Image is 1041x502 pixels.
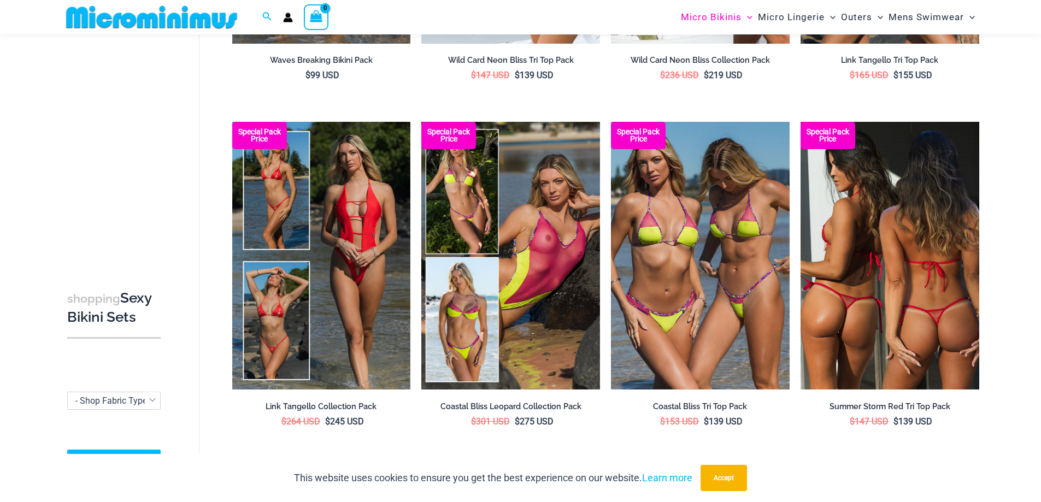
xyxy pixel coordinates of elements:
a: Wild Card Neon Bliss Collection Pack [611,55,790,69]
bdi: 275 USD [515,416,554,427]
span: Micro Lingerie [758,3,825,31]
h2: Coastal Bliss Tri Top Pack [611,401,790,412]
a: Coastal Bliss Leopard Sunset Tri Top Pack Coastal Bliss Leopard Sunset Tri Top Pack BCoastal Blis... [611,122,790,389]
b: Special Pack Price [801,128,855,143]
a: Mens SwimwearMenu ToggleMenu Toggle [886,3,978,31]
span: $ [704,416,709,427]
a: Wild Card Neon Bliss Tri Top Pack [421,55,600,69]
span: $ [281,416,286,427]
bdi: 139 USD [704,416,743,427]
span: Menu Toggle [825,3,836,31]
bdi: 165 USD [850,70,889,80]
iframe: TrustedSite Certified [67,37,166,255]
b: Special Pack Price [421,128,476,143]
h2: Coastal Bliss Leopard Collection Pack [421,401,600,412]
bdi: 147 USD [850,416,889,427]
b: Special Pack Price [232,128,287,143]
bdi: 153 USD [660,416,699,427]
bdi: 219 USD [704,70,743,80]
span: Outers [841,3,872,31]
span: Menu Toggle [872,3,883,31]
span: $ [704,70,709,80]
bdi: 264 USD [281,416,320,427]
bdi: 147 USD [471,70,510,80]
h2: Waves Breaking Bikini Pack [232,55,411,66]
span: - Shop Fabric Type [67,392,161,410]
a: [DEMOGRAPHIC_DATA] Sizing Guide [67,450,161,491]
span: $ [305,70,310,80]
h2: Link Tangello Collection Pack [232,401,411,412]
h2: Link Tangello Tri Top Pack [801,55,979,66]
img: Coastal Bliss Leopard Sunset Tri Top Pack [611,122,790,389]
span: $ [660,70,665,80]
a: Collection Pack Collection Pack BCollection Pack B [232,122,411,389]
a: View Shopping Cart, empty [304,4,329,29]
a: Summer Storm Red Tri Top Pack [801,401,979,416]
a: OutersMenu ToggleMenu Toggle [838,3,886,31]
span: $ [471,70,476,80]
span: $ [893,416,898,427]
span: $ [471,416,476,427]
span: - Shop Fabric Type [75,395,147,406]
span: $ [893,70,898,80]
span: Mens Swimwear [889,3,964,31]
b: Special Pack Price [611,128,666,143]
a: Micro LingerieMenu ToggleMenu Toggle [755,3,838,31]
img: Summer Storm Red Tri Top Pack B [801,122,979,389]
a: Coastal Bliss Leopard Collection Pack [421,401,600,416]
span: $ [515,416,520,427]
h2: Summer Storm Red Tri Top Pack [801,401,979,412]
bdi: 99 USD [305,70,339,80]
a: Coastal Bliss Tri Top Pack [611,401,790,416]
span: - Shop Fabric Type [68,392,160,409]
img: Coastal Bliss Leopard Sunset Collection Pack C [421,122,600,389]
img: Collection Pack [232,122,411,389]
span: shopping [67,292,120,305]
img: MM SHOP LOGO FLAT [62,5,242,29]
span: $ [850,70,855,80]
nav: Site Navigation [677,2,980,33]
p: This website uses cookies to ensure you get the best experience on our website. [294,470,692,486]
h2: Wild Card Neon Bliss Collection Pack [611,55,790,66]
span: $ [850,416,855,427]
a: Waves Breaking Bikini Pack [232,55,411,69]
bdi: 301 USD [471,416,510,427]
bdi: 139 USD [893,416,932,427]
bdi: 155 USD [893,70,932,80]
bdi: 139 USD [515,70,554,80]
a: Link Tangello Tri Top Pack [801,55,979,69]
button: Accept [701,465,747,491]
a: Link Tangello Collection Pack [232,401,411,416]
a: Summer Storm Red Tri Top Pack F Summer Storm Red Tri Top Pack BSummer Storm Red Tri Top Pack B [801,122,979,389]
h3: Sexy Bikini Sets [67,289,161,327]
a: Coastal Bliss Leopard Sunset Collection Pack C Coastal Bliss Leopard Sunset Collection Pack BCoas... [421,122,600,389]
a: Micro BikinisMenu ToggleMenu Toggle [678,3,755,31]
span: $ [660,416,665,427]
span: Menu Toggle [964,3,975,31]
span: Micro Bikinis [681,3,742,31]
a: Search icon link [262,10,272,24]
span: $ [515,70,520,80]
bdi: 245 USD [325,416,364,427]
span: $ [325,416,330,427]
h2: Wild Card Neon Bliss Tri Top Pack [421,55,600,66]
span: Menu Toggle [742,3,752,31]
a: Learn more [642,472,692,483]
a: Account icon link [283,13,293,22]
bdi: 236 USD [660,70,699,80]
